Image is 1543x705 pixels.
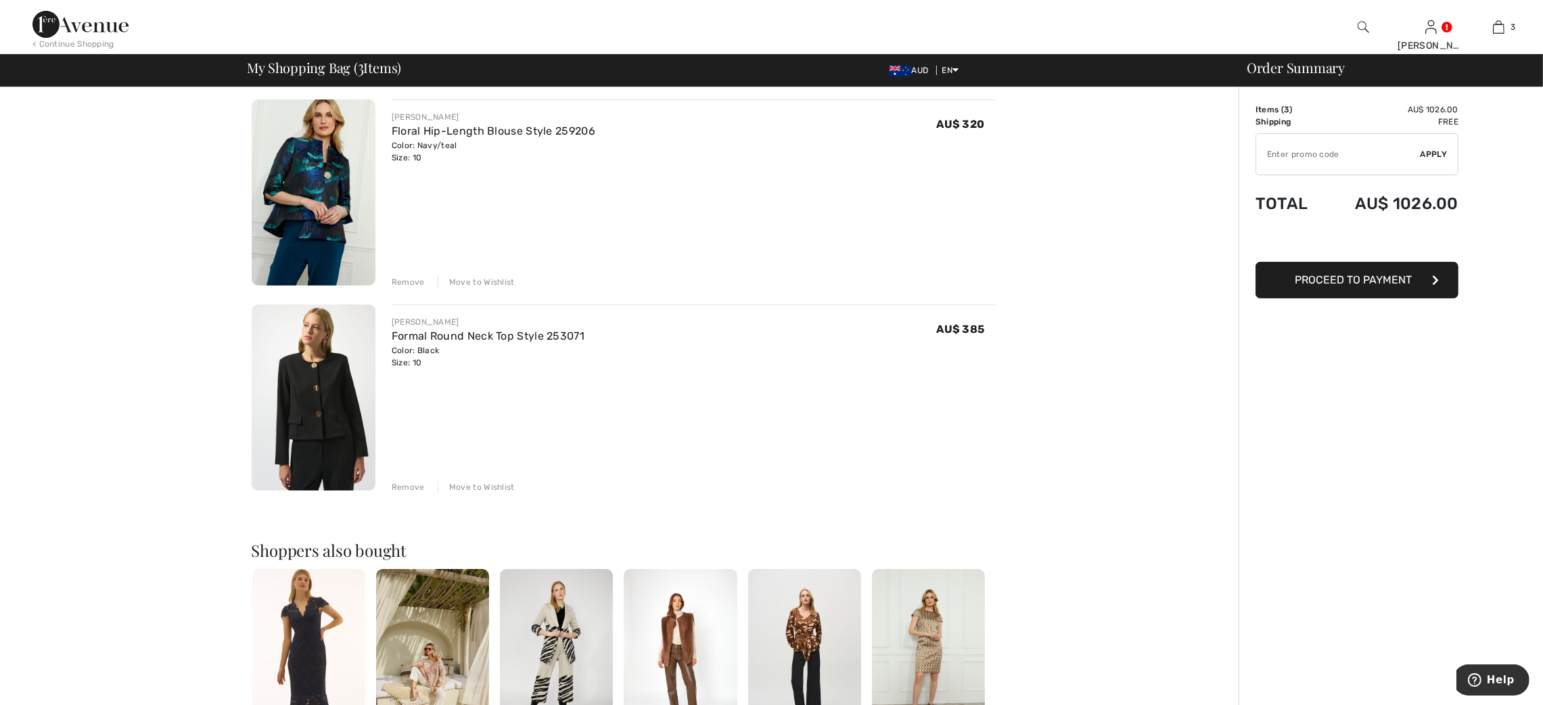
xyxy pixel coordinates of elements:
span: 3 [1284,105,1289,114]
div: Order Summary [1230,61,1535,74]
div: Remove [392,481,425,493]
span: AUD [890,66,934,75]
div: [PERSON_NAME] [392,111,595,123]
button: Proceed to Payment [1256,262,1458,298]
div: Move to Wishlist [438,276,515,288]
td: AU$ 1026.00 [1324,104,1458,116]
div: [PERSON_NAME] [1398,39,1464,53]
img: Floral Hip-Length Blouse Style 259206 [252,99,375,286]
img: 1ère Avenue [32,11,129,38]
a: Formal Round Neck Top Style 253071 [392,329,584,342]
div: < Continue Shopping [32,38,114,50]
div: Move to Wishlist [438,481,515,493]
img: Australian Dollar [890,66,911,76]
iframe: Opens a widget where you can find more information [1456,664,1529,698]
a: 3 [1465,19,1532,35]
span: AU$ 320 [936,118,984,131]
img: My Info [1425,19,1437,35]
img: Formal Round Neck Top Style 253071 [252,304,375,491]
img: My Bag [1493,19,1504,35]
span: 3 [358,58,364,75]
span: Proceed to Payment [1295,273,1412,286]
span: AU$ 385 [936,323,984,336]
iframe: PayPal [1256,227,1458,257]
td: Shipping [1256,116,1324,128]
span: My Shopping Bag ( Items) [248,61,402,74]
div: Color: Navy/teal Size: 10 [392,139,595,164]
div: [PERSON_NAME] [392,316,584,328]
td: AU$ 1026.00 [1324,181,1458,227]
div: Color: Black Size: 10 [392,344,584,369]
td: Total [1256,181,1324,227]
span: Apply [1421,148,1448,160]
h2: Shoppers also bought [252,542,996,558]
a: Sign In [1425,20,1437,33]
td: Free [1324,116,1458,128]
img: search the website [1358,19,1369,35]
span: EN [942,66,959,75]
span: 3 [1511,21,1516,33]
div: Remove [392,276,425,288]
a: Floral Hip-Length Blouse Style 259206 [392,124,595,137]
td: Items ( ) [1256,104,1324,116]
input: Promo code [1256,134,1421,175]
